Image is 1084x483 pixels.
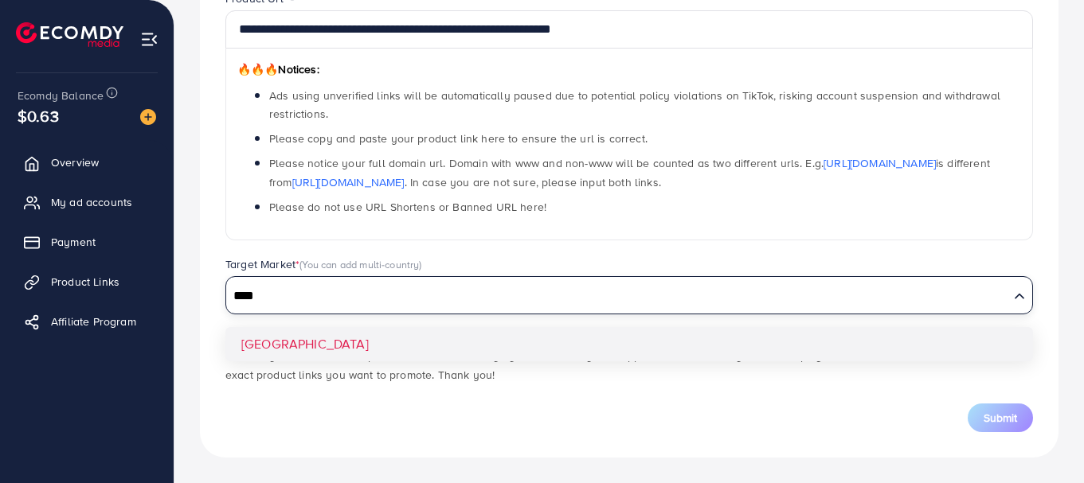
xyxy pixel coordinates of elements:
li: [GEOGRAPHIC_DATA] [225,327,1033,361]
span: My ad accounts [51,194,132,210]
a: Payment [12,226,162,258]
a: [URL][DOMAIN_NAME] [292,174,405,190]
span: Notices: [237,61,319,77]
img: image [140,109,156,125]
span: Product Links [51,274,119,290]
span: Please notice your full domain url. Domain with www and non-www will be counted as two different ... [269,155,990,189]
span: Submit [984,410,1017,426]
a: Overview [12,146,162,178]
span: Please copy and paste your product link here to ensure the url is correct. [269,130,648,146]
span: Ecomdy Balance [18,88,104,103]
a: Affiliate Program [12,306,162,337]
label: Target Market [225,256,422,272]
iframe: Chat [1016,411,1072,471]
input: Search for option [228,284,1008,309]
img: logo [16,22,123,47]
span: Affiliate Program [51,314,136,329]
span: $0.63 [18,104,59,127]
div: Search for option [225,276,1033,314]
span: (You can add multi-country) [299,257,421,271]
a: Product Links [12,266,162,298]
span: Payment [51,234,96,250]
span: 🔥🔥🔥 [237,61,278,77]
a: [URL][DOMAIN_NAME] [824,155,936,171]
span: Please do not use URL Shortens or Banned URL here! [269,199,546,215]
span: Overview [51,154,99,170]
p: *Note: If you use unverified product links, the Ecomdy system will notify the support team to rev... [225,346,1033,384]
img: menu [140,30,158,49]
span: Ads using unverified links will be automatically paused due to potential policy violations on Tik... [269,88,1000,122]
a: My ad accounts [12,186,162,218]
button: Submit [968,403,1033,432]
